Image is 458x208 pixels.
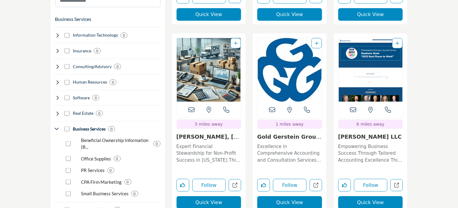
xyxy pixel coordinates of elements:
[357,122,385,127] span: 6 miles away
[112,80,114,84] b: 0
[257,8,322,21] button: Quick View
[195,122,223,127] span: 5 miles away
[257,134,322,140] h3: Gold Gerstein Group LLC
[177,134,241,140] h3: Ditmars, Perazza & Co.
[65,48,69,53] input: Select Insurance checkbox
[258,38,322,102] img: Gold Gerstein Group LLC
[338,134,402,140] a: [PERSON_NAME] LLC
[73,32,118,38] h4: Information Technology: Software, cloud services, data management, analytics, automation
[177,134,240,147] a: [PERSON_NAME], [PERSON_NAME] & C...
[120,33,127,38] div: 0 Results For Information Technology
[114,156,121,161] div: 0 Results For Office Supplies
[116,64,119,69] b: 0
[73,48,91,54] h4: Insurance: Professional liability, healthcare, life insurance, risk management
[66,156,71,161] input: Select Office Supplies checkbox
[127,180,129,184] b: 0
[108,126,115,132] div: 0 Results For Business Services
[66,191,71,196] input: Select Small Business Services checkbox
[390,179,403,192] a: Open stephano-slack-llc in new tab
[257,143,322,164] p: Excellence in Comprehensive Accounting and Consultation Services This well-established firm offer...
[177,38,241,102] a: Open Listing in new tab
[110,127,113,131] b: 0
[192,179,226,192] button: Follow
[273,179,307,192] button: Follow
[257,134,321,147] a: Gold Gerstein Group ...
[177,143,241,164] p: Expert Financial Stewardship for Non-Profit Success in [US_STATE] This distinguished firm special...
[96,111,103,116] div: 0 Results For Real Estate
[177,8,241,21] button: Quick View
[66,141,71,146] input: Select Beneficial Ownership Information (BOI) Filing checkbox
[81,155,111,162] p: Office Supplies: Equipment, services, administrative needs
[81,137,151,150] p: Beneficial Ownership Information (BOI) Filing: BOI filing services, software
[338,134,403,140] h3: Stephano Slack LLC
[66,180,71,184] input: Select CPA Firm Marketing checkbox
[310,179,322,192] a: Open gold-gerstein-group-llc in new tab
[95,96,97,100] b: 0
[229,179,241,192] a: Open ditmars-perazza-co in new tab
[338,143,403,164] p: Empowering Business Success Through Tailored Accounting Excellence This firm provides comprehensi...
[98,111,100,116] b: 0
[65,33,69,38] input: Select Information Technology checkbox
[177,38,241,102] img: Ditmars, Perazza & Co.
[66,168,71,173] input: Select PR Services checkbox
[156,142,158,146] b: 0
[234,41,237,46] a: Add To List
[338,179,351,192] button: Like listing
[65,95,69,100] input: Select Software checkbox
[81,167,105,174] p: PR Services: Media relations, reputation management
[258,38,322,102] a: Open Listing in new tab
[65,64,69,69] input: Select Consulting/Advisory checkbox
[65,80,69,85] input: Select Human Resources checkbox
[92,95,99,101] div: 0 Results For Software
[55,15,92,23] button: Business Services
[177,142,241,164] a: Expert Financial Stewardship for Non-Profit Success in [US_STATE] This distinguished firm special...
[276,122,304,127] span: 1 miles away
[81,179,122,186] p: CPA Firm Marketing: Lead generation, website design, outsourced marketing services
[315,41,318,46] a: Add To List
[96,49,98,53] b: 0
[396,41,399,46] a: Add To List
[65,127,69,131] input: Select Business Services checkbox
[81,190,129,197] p: Small Business Services: Formation, bookkeeping, tax prep help
[65,111,69,116] input: Select Real Estate checkbox
[73,79,107,85] h4: Human Resources: Payroll, benefits, HR consulting, talent acquisition, training
[354,179,388,192] button: Follow
[338,38,403,102] img: Stephano Slack LLC
[338,142,403,164] a: Empowering Business Success Through Tailored Accounting Excellence This firm provides comprehensi...
[116,157,118,161] b: 0
[73,126,106,132] h4: Business Services: Office supplies, software, tech support, communications, travel
[153,141,160,147] div: 0 Results For Beneficial Ownership Information (BOI) Filing
[123,33,125,38] b: 0
[73,64,112,70] h4: Consulting/Advisory: Business consulting, mergers & acquisitions, growth strategies
[338,38,403,102] a: Open Listing in new tab
[109,80,116,85] div: 0 Results For Human Resources
[110,168,112,173] b: 0
[94,48,101,54] div: 0 Results For Insurance
[131,191,138,196] div: 0 Results For Small Business Services
[107,168,114,173] div: 0 Results For PR Services
[134,192,136,196] b: 0
[257,179,270,192] button: Like listing
[177,179,189,192] button: Like listing
[73,110,93,116] h4: Real Estate: Commercial real estate, office space, property management, home loans
[114,64,121,69] div: 0 Results For Consulting/Advisory
[124,179,131,185] div: 0 Results For CPA Firm Marketing
[73,95,90,101] h4: Software: Accounting sotware, tax software, workflow, etc.
[257,142,322,164] a: Excellence in Comprehensive Accounting and Consultation Services This well-established firm offer...
[338,8,403,21] button: Quick View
